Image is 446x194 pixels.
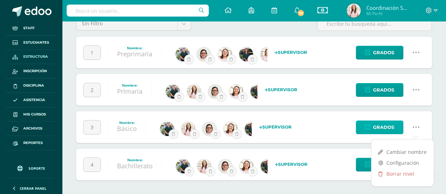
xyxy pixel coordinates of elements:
[245,122,259,136] img: 2fdb7141f9c1269e32336e807ed613a6.png
[202,122,216,136] img: bb59f48b2de7d728056f8de00baf7dc0.png
[356,158,403,171] a: Grados
[371,168,434,179] a: Borrar nivel
[166,85,180,99] img: d3b263647c2d686994e508e2c9b90e59.png
[6,136,56,150] a: Reportes
[297,9,305,17] span: 10
[366,4,408,11] span: Coordinación Secundaria
[23,40,49,45] span: Estudiantes
[259,124,292,130] strong: Supervisor
[6,79,56,93] a: Disciplina
[208,85,222,99] img: bb59f48b2de7d728056f8de00baf7dc0.png
[23,126,42,131] span: Archivos
[197,159,211,173] img: a684fa89395ef37b8895c4621d3f436f.png
[23,97,45,103] span: Asistencia
[6,121,56,136] a: Archivos
[260,47,274,61] img: ec6853d7bb1684ace4a1e98713845610.png
[250,85,264,99] img: 2fdb7141f9c1269e32336e807ed613a6.png
[373,121,394,134] span: Grados
[117,124,137,133] a: Básico
[20,186,47,191] span: Cerrar panel
[229,85,243,99] img: 4622cc7e52004e61b57137e9542e83d9.png
[119,120,135,125] strong: Nombre:
[261,159,275,173] img: 2fdb7141f9c1269e32336e807ed613a6.png
[127,45,142,50] strong: Nombre:
[181,122,195,136] img: a684fa89395ef37b8895c4621d3f436f.png
[77,17,191,30] a: Sin Filtro
[373,46,394,59] span: Grados
[187,85,201,99] img: a684fa89395ef37b8895c4621d3f436f.png
[117,162,153,170] a: Bachillerato
[23,112,46,117] span: Mis cursos
[197,47,211,61] img: bb59f48b2de7d728056f8de00baf7dc0.png
[275,50,307,55] strong: Supervisor
[218,159,232,173] img: bb59f48b2de7d728056f8de00baf7dc0.png
[347,4,361,18] img: d2942744f9c745a4cff7aa76c081e4cf.png
[127,157,143,162] strong: Nombre:
[356,120,403,134] a: Grados
[23,68,47,74] span: Inscripción
[23,54,48,60] span: Estructura
[29,166,45,171] span: Soporte
[117,87,142,95] a: Primaria
[224,122,238,136] img: 4622cc7e52004e61b57137e9542e83d9.png
[317,17,432,31] input: Escribe tu busqueda aqui...
[6,21,56,36] a: Staff
[23,25,35,31] span: Staff
[67,5,209,17] input: Busca un usuario...
[275,162,307,167] strong: Supervisor
[356,83,403,97] a: Grados
[6,107,56,122] a: Mis cursos
[239,159,253,173] img: 4622cc7e52004e61b57137e9542e83d9.png
[176,159,190,173] img: d3b263647c2d686994e508e2c9b90e59.png
[6,50,56,64] a: Estructura
[6,93,56,107] a: Asistencia
[239,47,253,61] img: 2fdb7141f9c1269e32336e807ed613a6.png
[6,36,56,50] a: Estudiantes
[265,87,297,92] strong: Supervisor
[371,146,434,157] a: Cambiar nombre
[366,11,408,17] span: Mi Perfil
[23,83,44,88] span: Disciplina
[117,50,152,58] a: Preprimaria
[356,46,403,60] a: Grados
[160,122,174,136] img: d3b263647c2d686994e508e2c9b90e59.png
[6,64,56,79] a: Inscripción
[122,83,138,88] strong: Nombre:
[176,47,190,61] img: d3b263647c2d686994e508e2c9b90e59.png
[371,157,434,168] a: Configuración
[82,17,172,30] span: Sin Filtro
[8,159,54,176] a: Soporte
[23,140,43,146] span: Reportes
[373,83,394,96] span: Grados
[218,47,232,61] img: 4622cc7e52004e61b57137e9542e83d9.png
